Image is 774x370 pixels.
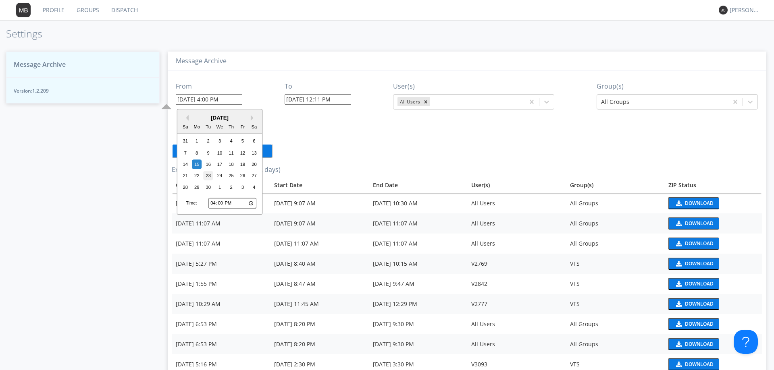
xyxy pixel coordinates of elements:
div: Download [685,302,714,306]
div: Choose Friday, September 12th, 2025 [238,148,248,158]
div: Choose Tuesday, September 16th, 2025 [204,159,213,169]
div: All Groups [570,219,660,227]
th: Toggle SortBy [172,177,270,193]
div: All Users [471,219,562,227]
div: [DATE] 9:30 PM [373,320,463,328]
img: download media button [675,201,682,206]
div: Tu [204,122,213,132]
button: Download [668,318,719,330]
div: Choose Monday, September 15th, 2025 [192,159,202,169]
div: Choose Saturday, September 6th, 2025 [250,136,259,146]
div: Choose Wednesday, September 3rd, 2025 [215,136,225,146]
iframe: Toggle Customer Support [734,330,758,354]
div: Download [685,322,714,327]
h3: Group(s) [597,83,758,90]
div: [DATE] 10:29 AM [176,300,266,308]
button: Message Archive [6,52,160,78]
h3: To [285,83,351,90]
div: Choose Tuesday, September 9th, 2025 [204,148,213,158]
th: Toggle SortBy [369,177,467,193]
img: download media button [675,241,682,246]
span: Version: 1.2.209 [14,87,152,94]
div: Choose Monday, September 8th, 2025 [192,148,202,158]
div: Choose Sunday, September 7th, 2025 [181,148,190,158]
button: Download [668,278,719,290]
button: Next Month [251,115,256,121]
div: Th [227,122,236,132]
div: Choose Friday, October 3rd, 2025 [238,182,248,192]
div: V2777 [471,300,562,308]
button: Create Zip [172,144,273,158]
h3: Export History (expires after 2 days) [172,166,762,174]
img: download media button [675,301,682,307]
div: [DATE] 11:08 AM [176,199,266,207]
div: [DATE] 9:30 PM [373,340,463,348]
div: [DATE] 11:07 AM [373,219,463,227]
div: [DATE] 3:30 PM [373,360,463,368]
div: [DATE] 6:53 PM [176,320,266,328]
a: download media buttonDownload [668,298,758,310]
button: Download [668,338,719,350]
div: We [215,122,225,132]
div: All Users [471,340,562,348]
input: Time [208,198,256,209]
div: Choose Wednesday, September 24th, 2025 [215,171,225,181]
div: Download [685,261,714,266]
a: download media buttonDownload [668,338,758,350]
div: V3093 [471,360,562,368]
button: Download [668,197,719,209]
div: Choose Sunday, August 31st, 2025 [181,136,190,146]
img: download media button [675,221,682,226]
button: Download [668,298,719,310]
div: Fr [238,122,248,132]
div: Choose Monday, September 22nd, 2025 [192,171,202,181]
div: [DATE] [177,114,262,122]
img: 373638.png [719,6,728,14]
div: Choose Wednesday, September 17th, 2025 [215,159,225,169]
div: Choose Monday, September 29th, 2025 [192,182,202,192]
a: download media buttonDownload [668,217,758,229]
div: [DATE] 8:40 AM [274,260,364,268]
div: Time: [186,200,197,207]
div: Choose Thursday, September 18th, 2025 [227,159,236,169]
div: VTS [570,260,660,268]
div: [DATE] 10:30 AM [373,199,463,207]
div: Choose Friday, September 26th, 2025 [238,171,248,181]
div: Choose Wednesday, September 10th, 2025 [215,148,225,158]
div: [DATE] 9:07 AM [274,219,364,227]
div: VTS [570,300,660,308]
div: [DATE] 5:27 PM [176,260,266,268]
div: All Users [471,199,562,207]
div: Choose Saturday, October 4th, 2025 [250,182,259,192]
div: [DATE] 6:53 PM [176,340,266,348]
div: Sa [250,122,259,132]
div: [DATE] 11:07 AM [373,240,463,248]
div: Download [685,342,714,347]
div: All Groups [570,320,660,328]
div: [DATE] 10:15 AM [373,260,463,268]
h3: From [176,83,242,90]
div: Choose Thursday, September 11th, 2025 [227,148,236,158]
div: [DATE] 8:20 PM [274,340,364,348]
div: Choose Sunday, September 21st, 2025 [181,171,190,181]
div: Choose Thursday, September 25th, 2025 [227,171,236,181]
button: Download [668,217,719,229]
button: Previous Month [183,115,189,121]
img: download media button [675,321,682,327]
a: download media buttonDownload [668,318,758,330]
div: [DATE] 2:30 PM [274,360,364,368]
div: [DATE] 9:47 AM [373,280,463,288]
div: Download [685,281,714,286]
img: download media button [675,281,682,287]
th: Toggle SortBy [270,177,368,193]
button: Download [668,258,719,270]
div: All Users [471,320,562,328]
h3: User(s) [393,83,554,90]
div: Download [685,362,714,367]
div: Choose Saturday, September 27th, 2025 [250,171,259,181]
button: Version:1.2.209 [6,77,160,103]
a: download media buttonDownload [668,197,758,209]
div: Choose Sunday, September 14th, 2025 [181,159,190,169]
div: All Users [397,97,421,106]
div: [DATE] 11:07 AM [176,240,266,248]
